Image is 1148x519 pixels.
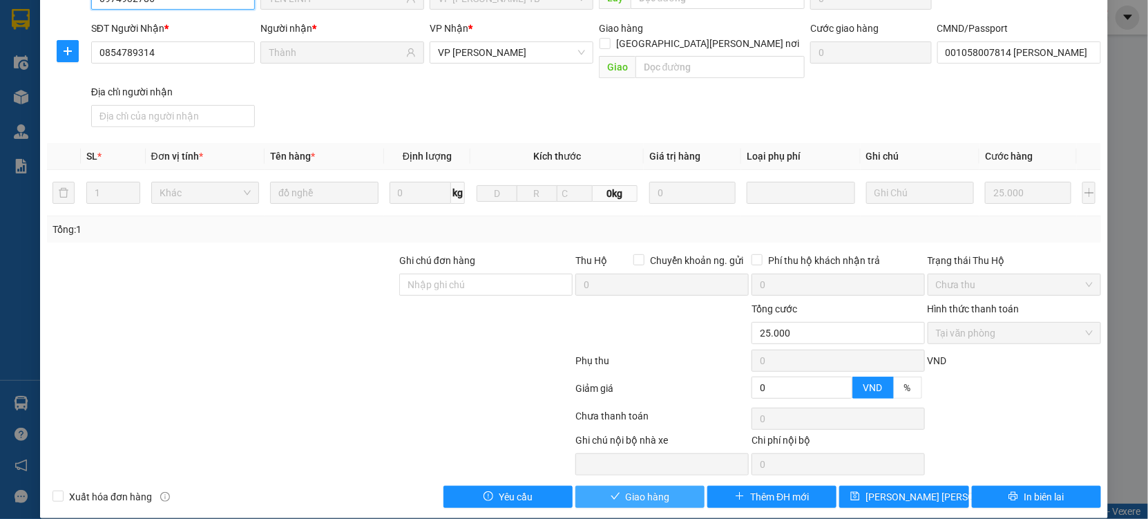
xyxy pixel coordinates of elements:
[451,182,465,204] span: kg
[517,185,557,202] input: R
[649,182,736,204] input: 0
[484,491,493,502] span: exclamation-circle
[399,255,475,266] label: Ghi chú đơn hàng
[260,21,424,36] div: Người nhận
[593,185,638,202] span: 0kg
[936,323,1093,343] span: Tại văn phòng
[863,382,883,393] span: VND
[707,486,836,508] button: plusThêm ĐH mới
[17,17,86,86] img: logo.jpg
[599,56,635,78] span: Giao
[86,151,97,162] span: SL
[575,255,607,266] span: Thu Hộ
[406,48,416,57] span: user
[151,151,203,162] span: Đơn vị tính
[752,303,797,314] span: Tổng cước
[1082,182,1096,204] button: plus
[928,253,1101,268] div: Trạng thái Thu Hộ
[741,143,861,170] th: Loại phụ phí
[129,51,577,68] li: Hotline: 19001155
[574,353,750,377] div: Phụ thu
[850,491,860,502] span: save
[574,381,750,405] div: Giảm giá
[91,84,255,100] div: Địa chỉ người nhận
[477,185,517,202] input: D
[928,303,1020,314] label: Hình thức thanh toán
[270,182,379,204] input: VD: Bàn, Ghế
[270,151,315,162] span: Tên hàng
[750,489,809,504] span: Thêm ĐH mới
[626,489,670,504] span: Giao hàng
[611,491,620,502] span: check
[735,491,745,502] span: plus
[865,489,1015,504] span: [PERSON_NAME] [PERSON_NAME]
[611,36,805,51] span: [GEOGRAPHIC_DATA][PERSON_NAME] nơi
[985,151,1033,162] span: Cước hàng
[574,408,750,433] div: Chưa thanh toán
[904,382,911,393] span: %
[499,489,533,504] span: Yêu cầu
[269,45,403,60] input: Tên người nhận
[649,151,700,162] span: Giá trị hàng
[985,182,1071,204] input: 0
[64,489,157,504] span: Xuất hóa đơn hàng
[644,253,749,268] span: Chuyển khoản ng. gửi
[928,355,947,366] span: VND
[91,21,255,36] div: SĐT Người Nhận
[438,42,585,63] span: VP Lê Duẩn
[575,433,749,453] div: Ghi chú nội bộ nhà xe
[17,100,241,123] b: GỬI : VP [PERSON_NAME]
[1008,491,1018,502] span: printer
[937,21,1101,36] div: CMND/Passport
[129,34,577,51] li: Số 10 ngõ 15 Ngọc Hồi, [PERSON_NAME], [GEOGRAPHIC_DATA]
[763,253,886,268] span: Phí thu hộ khách nhận trả
[160,492,170,502] span: info-circle
[57,40,79,62] button: plus
[839,486,968,508] button: save[PERSON_NAME] [PERSON_NAME]
[810,23,879,34] label: Cước giao hàng
[403,151,452,162] span: Định lượng
[399,274,573,296] input: Ghi chú đơn hàng
[599,23,643,34] span: Giao hàng
[557,185,593,202] input: C
[635,56,805,78] input: Dọc đường
[1024,489,1064,504] span: In biên lai
[972,486,1101,508] button: printerIn biên lai
[160,182,251,203] span: Khác
[533,151,581,162] span: Kích thước
[52,222,443,237] div: Tổng: 1
[861,143,980,170] th: Ghi chú
[752,433,925,453] div: Chi phí nội bộ
[443,486,573,508] button: exclamation-circleYêu cầu
[52,182,75,204] button: delete
[575,486,705,508] button: checkGiao hàng
[810,41,932,64] input: Cước giao hàng
[430,23,468,34] span: VP Nhận
[91,105,255,127] input: Địa chỉ của người nhận
[57,46,78,57] span: plus
[936,274,1093,295] span: Chưa thu
[866,182,975,204] input: Ghi Chú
